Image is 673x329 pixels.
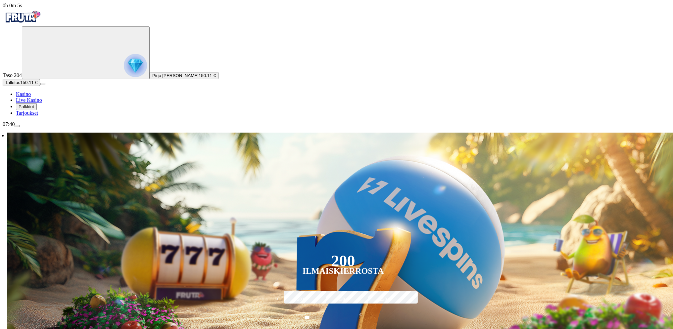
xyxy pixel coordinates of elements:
[324,290,362,309] label: 150 €
[16,110,38,116] a: gift-inverted iconTarjoukset
[3,9,42,25] img: Fruta
[15,125,20,127] button: menu
[16,103,37,110] button: reward iconPalkkiot
[331,257,355,265] div: 200
[22,26,150,79] button: reward progress
[282,290,320,309] label: 50 €
[3,3,22,8] span: user session time
[3,21,42,26] a: Fruta
[124,54,147,77] img: reward progress
[3,72,22,78] span: Taso 204
[16,91,31,97] a: diamond iconKasino
[366,290,404,309] label: 250 €
[303,267,384,275] div: Ilmaiskierrosta
[5,80,20,85] span: Talletus
[360,312,361,318] span: €
[199,73,216,78] span: 150.11 €
[150,72,218,79] button: Pirjo [PERSON_NAME]150.11 €
[3,79,40,86] button: Talletusplus icon150.11 €
[20,80,37,85] span: 150.11 €
[40,83,45,85] button: menu
[19,104,34,109] span: Palkkiot
[152,73,199,78] span: Pirjo [PERSON_NAME]
[3,121,15,127] span: 07:40
[16,97,42,103] a: poker-chip iconLive Kasino
[3,9,670,116] nav: Primary
[16,91,31,97] span: Kasino
[16,97,42,103] span: Live Kasino
[16,110,38,116] span: Tarjoukset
